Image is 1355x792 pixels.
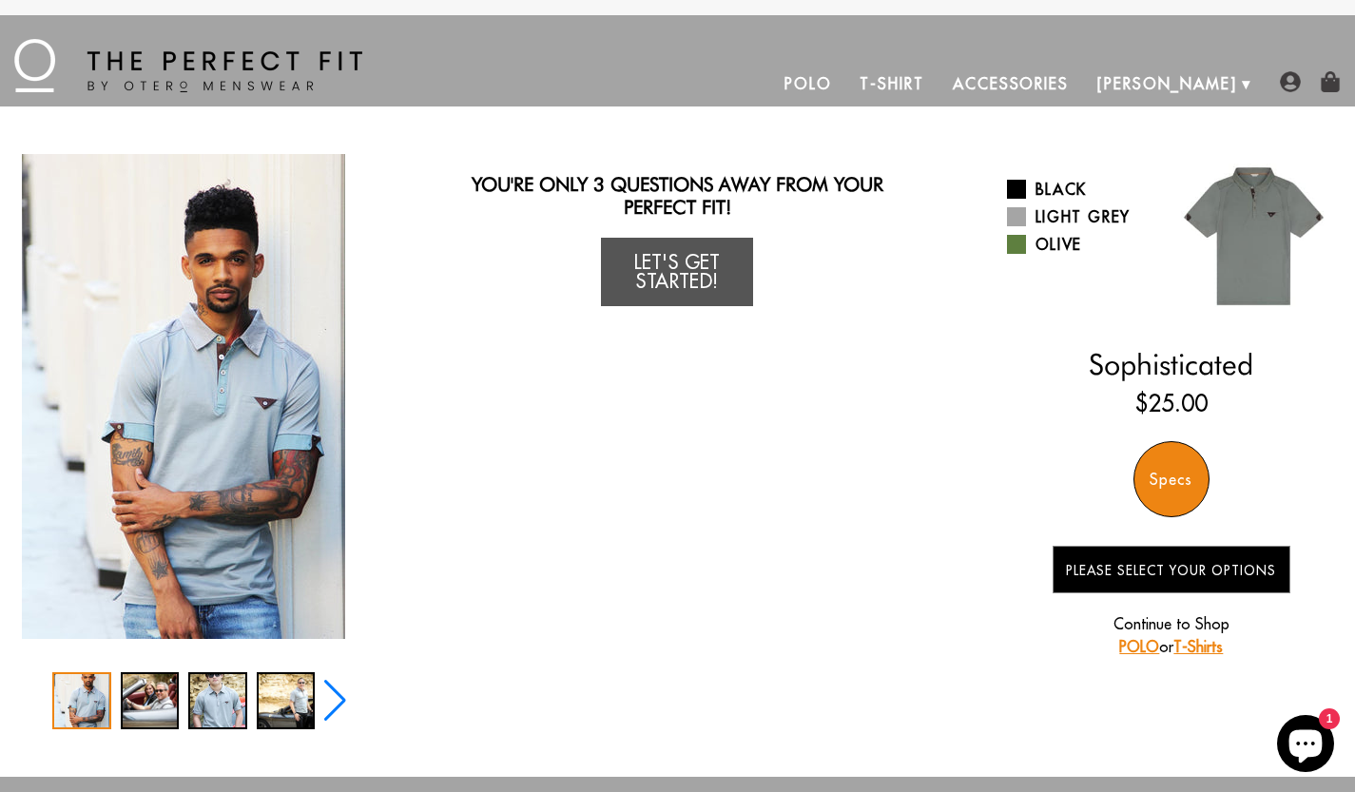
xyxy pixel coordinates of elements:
[1007,178,1157,201] a: Black
[1007,347,1336,381] h2: Sophisticated
[939,61,1083,106] a: Accessories
[1280,71,1301,92] img: user-account-icon.png
[121,672,180,729] div: 2 / 5
[1053,612,1290,658] p: Continue to Shop or
[348,154,677,370] div: 2 / 5
[1173,637,1223,656] a: T-Shirts
[460,173,895,219] h2: You're only 3 questions away from your perfect fit!
[1171,154,1336,319] img: 018.jpg
[1320,71,1341,92] img: shopping-bag-icon.png
[1083,61,1251,106] a: [PERSON_NAME]
[52,672,111,729] div: 1 / 5
[845,61,938,106] a: T-Shirt
[1007,205,1157,228] a: Light Grey
[1271,715,1340,777] inbox-online-store-chat: Shopify online store chat
[322,680,348,722] div: Next slide
[1066,562,1276,579] span: Please Select Your Options
[19,154,348,639] div: 1 / 5
[188,672,247,729] div: 3 / 5
[1135,386,1208,420] ins: $25.00
[22,154,345,639] img: IMG_2199_copy_1024x1024_2x_34cf31a3-1c15-4c6a-b1e7-ad3436316d68_340x.jpg
[1133,441,1210,517] div: Specs
[1007,233,1157,256] a: Olive
[14,39,362,92] img: The Perfect Fit - by Otero Menswear - Logo
[257,672,316,729] div: 4 / 5
[1119,637,1159,656] a: POLO
[770,61,846,106] a: Polo
[1053,546,1290,593] button: Please Select Your Options
[601,238,753,306] a: Let's Get Started!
